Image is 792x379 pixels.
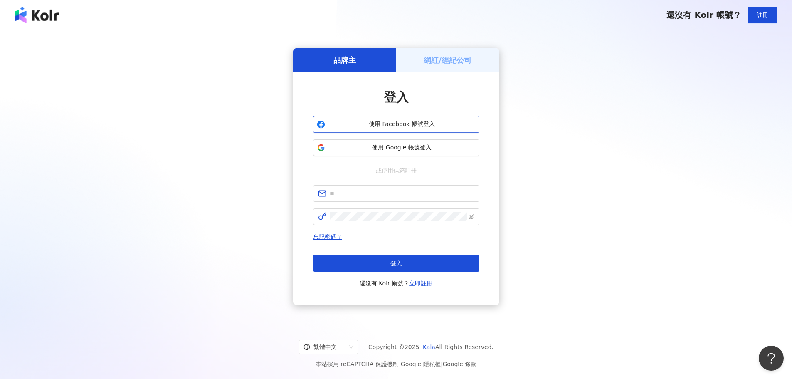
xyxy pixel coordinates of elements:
[316,359,476,369] span: 本站採用 reCAPTCHA 保護機制
[441,361,443,367] span: |
[442,361,476,367] a: Google 條款
[368,342,493,352] span: Copyright © 2025 All Rights Reserved.
[399,361,401,367] span: |
[328,120,476,129] span: 使用 Facebook 帳號登入
[328,144,476,152] span: 使用 Google 帳號登入
[401,361,441,367] a: Google 隱私權
[370,166,422,175] span: 或使用信箱註冊
[469,214,474,220] span: eye-invisible
[390,260,402,267] span: 登入
[384,90,409,104] span: 登入
[757,12,768,18] span: 註冊
[666,10,741,20] span: 還沒有 Kolr 帳號？
[748,7,777,23] button: 註冊
[333,55,356,65] h5: 品牌主
[424,55,471,65] h5: 網紅/經紀公司
[15,7,59,23] img: logo
[759,346,784,371] iframe: Help Scout Beacon - Open
[303,340,346,354] div: 繁體中文
[313,233,342,240] a: 忘記密碼？
[409,280,432,287] a: 立即註冊
[313,139,479,156] button: 使用 Google 帳號登入
[360,278,433,288] span: 還沒有 Kolr 帳號？
[313,255,479,272] button: 登入
[313,116,479,133] button: 使用 Facebook 帳號登入
[421,344,435,350] a: iKala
